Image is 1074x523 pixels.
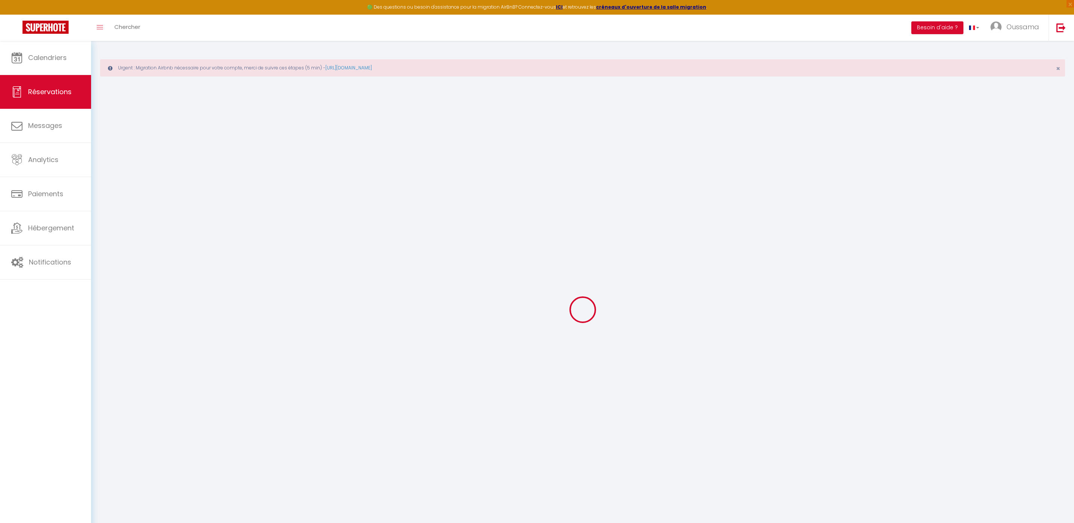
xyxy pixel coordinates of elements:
[325,65,372,71] a: [URL][DOMAIN_NAME]
[29,257,71,267] span: Notifications
[28,223,74,233] span: Hébergement
[1056,64,1060,73] span: ×
[985,15,1049,41] a: ... Oussama
[28,87,72,96] span: Réservations
[6,3,28,26] button: Ouvrir le widget de chat LiveChat
[990,21,1002,33] img: ...
[1056,23,1066,32] img: logout
[596,4,706,10] a: créneaux d'ouverture de la salle migration
[114,23,140,31] span: Chercher
[556,4,563,10] a: ICI
[28,189,63,198] span: Paiements
[100,59,1065,77] div: Urgent : Migration Airbnb nécessaire pour votre compte, merci de suivre ces étapes (5 min) -
[28,121,62,130] span: Messages
[28,53,67,62] span: Calendriers
[28,155,58,164] span: Analytics
[109,15,146,41] a: Chercher
[22,21,69,34] img: Super Booking
[1056,65,1060,72] button: Close
[1007,22,1039,32] span: Oussama
[911,21,963,34] button: Besoin d'aide ?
